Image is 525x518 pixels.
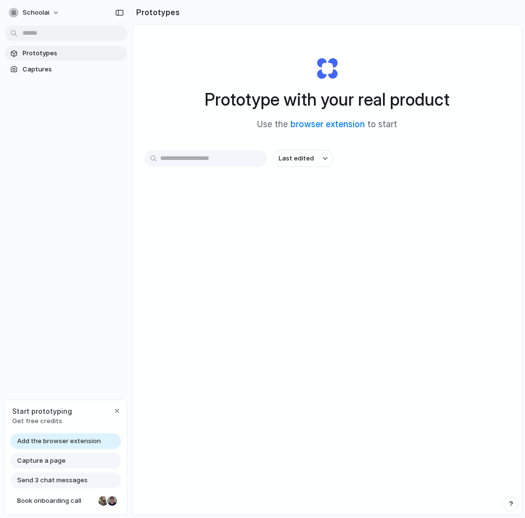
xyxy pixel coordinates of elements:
[10,493,121,509] a: Book onboarding call
[23,48,123,58] span: Prototypes
[17,436,101,446] span: Add the browser extension
[97,495,109,507] div: Nicole Kubica
[12,406,72,416] span: Start prototyping
[205,87,450,113] h1: Prototype with your real product
[23,8,49,18] span: schoolai
[5,46,127,61] a: Prototypes
[23,65,123,74] span: Captures
[12,416,72,426] span: Get free credits
[5,62,127,77] a: Captures
[10,433,121,449] a: Add the browser extension
[132,6,180,18] h2: Prototypes
[257,118,397,131] span: Use the to start
[17,456,66,466] span: Capture a page
[273,150,334,167] button: Last edited
[106,495,118,507] div: Christian Iacullo
[279,154,314,163] span: Last edited
[17,496,95,506] span: Book onboarding call
[17,475,88,485] span: Send 3 chat messages
[290,119,365,129] a: browser extension
[5,5,65,21] button: schoolai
